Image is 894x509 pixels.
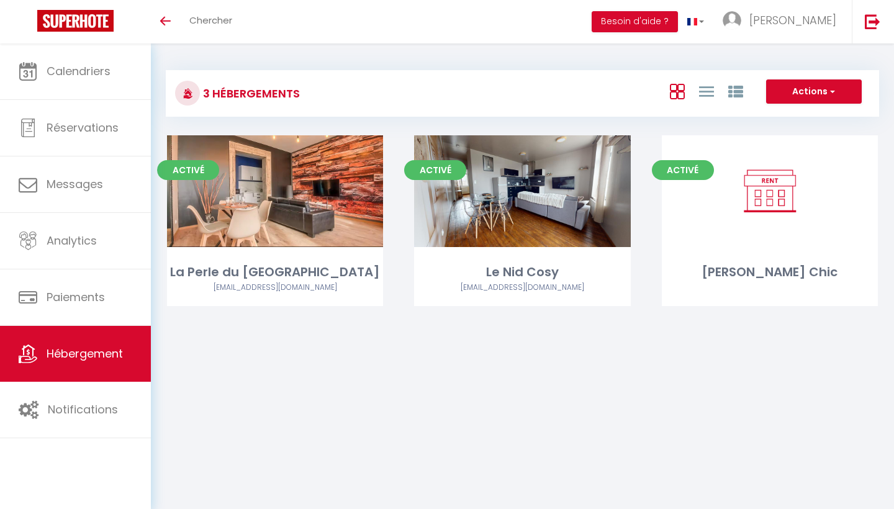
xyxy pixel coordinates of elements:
[47,120,119,135] span: Réservations
[47,346,123,361] span: Hébergement
[47,176,103,192] span: Messages
[167,282,383,294] div: Airbnb
[47,63,111,79] span: Calendriers
[652,160,714,180] span: Activé
[200,79,300,107] h3: 3 Hébergements
[414,282,630,294] div: Airbnb
[48,402,118,417] span: Notifications
[47,233,97,248] span: Analytics
[47,289,105,305] span: Paiements
[157,160,219,180] span: Activé
[728,81,743,101] a: Vue par Groupe
[749,12,836,28] span: [PERSON_NAME]
[404,160,466,180] span: Activé
[37,10,114,32] img: Super Booking
[592,11,678,32] button: Besoin d'aide ?
[723,11,741,30] img: ...
[699,81,714,101] a: Vue en Liste
[766,79,862,104] button: Actions
[865,14,880,29] img: logout
[167,263,383,282] div: La Perle du [GEOGRAPHIC_DATA]
[189,14,232,27] span: Chercher
[670,81,685,101] a: Vue en Box
[662,263,878,282] div: [PERSON_NAME] Chic
[414,263,630,282] div: Le Nid Cosy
